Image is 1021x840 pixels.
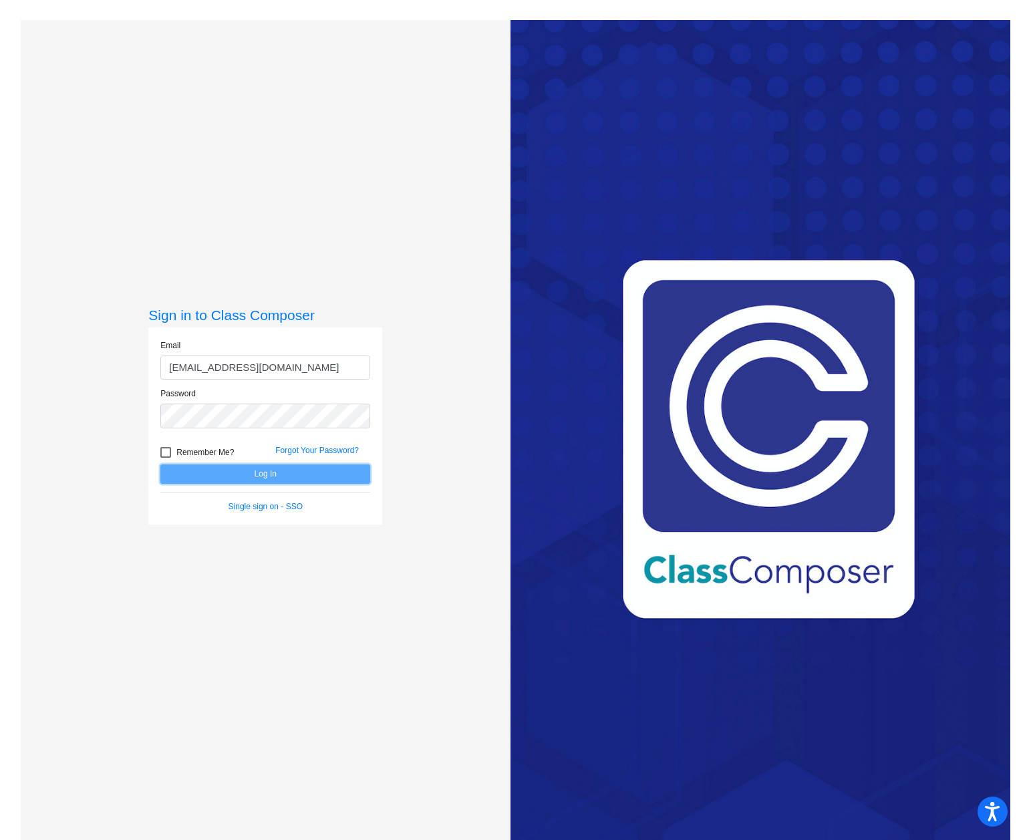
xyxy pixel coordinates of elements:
[160,464,370,484] button: Log In
[160,339,180,352] label: Email
[160,388,196,400] label: Password
[176,444,234,460] span: Remember Me?
[275,446,359,455] a: Forgot Your Password?
[148,307,382,323] h3: Sign in to Class Composer
[229,502,303,511] a: Single sign on - SSO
